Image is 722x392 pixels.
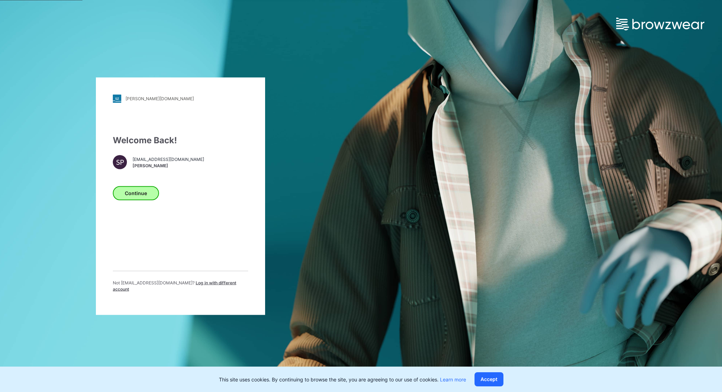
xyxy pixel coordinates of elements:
[113,279,248,292] p: Not [EMAIL_ADDRESS][DOMAIN_NAME] ?
[440,376,466,382] a: Learn more
[113,94,121,103] img: stylezone-logo.562084cfcfab977791bfbf7441f1a819.svg
[113,155,127,169] div: SP
[113,94,248,103] a: [PERSON_NAME][DOMAIN_NAME]
[616,18,704,30] img: browzwear-logo.e42bd6dac1945053ebaf764b6aa21510.svg
[133,156,204,163] span: [EMAIL_ADDRESS][DOMAIN_NAME]
[113,134,248,146] div: Welcome Back!
[219,376,466,383] p: This site uses cookies. By continuing to browse the site, you are agreeing to our use of cookies.
[113,186,159,200] button: Continue
[475,372,503,386] button: Accept
[133,163,204,169] span: [PERSON_NAME]
[126,96,194,101] div: [PERSON_NAME][DOMAIN_NAME]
